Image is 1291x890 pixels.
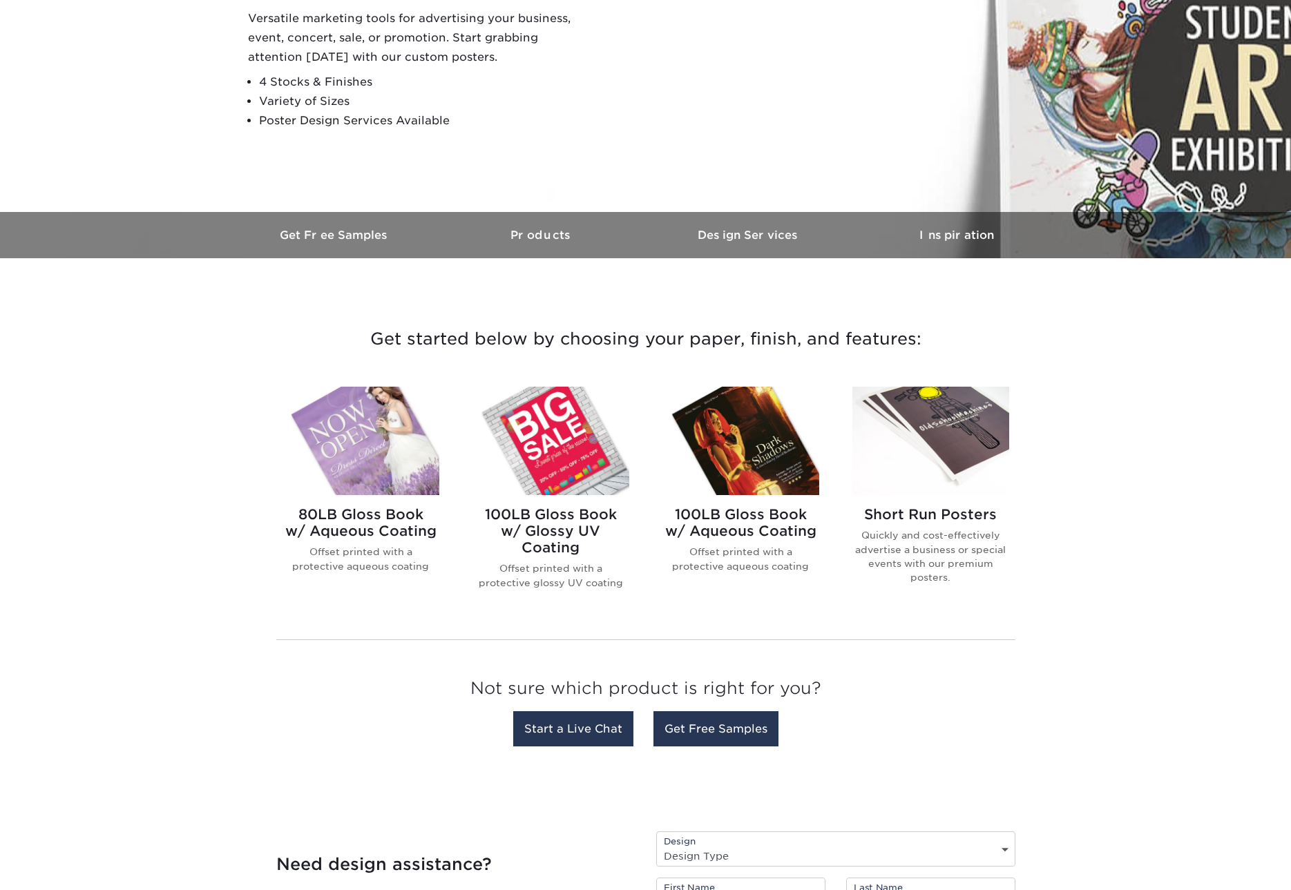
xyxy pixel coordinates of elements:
p: Quickly and cost-effectively advertise a business or special events with our premium posters. [852,528,1009,585]
h3: Design Services [646,229,853,242]
a: Design Services [646,212,853,258]
img: 80LB Gloss Book<br/>w/ Aqueous Coating Posters [283,387,439,495]
h2: 100LB Gloss Book w/ Aqueous Coating [662,506,819,539]
p: Versatile marketing tools for advertising your business, event, concert, sale, or promotion. Star... [248,9,593,67]
a: Get Free Samples [231,212,439,258]
a: Short Run Posters Posters Short Run Posters Quickly and cost-effectively advertise a business or ... [852,387,1009,612]
h4: Need design assistance? [276,854,635,874]
a: Get Free Samples [653,711,778,746]
img: Short Run Posters Posters [852,387,1009,495]
p: Offset printed with a protective glossy UV coating [472,561,629,590]
a: Inspiration [853,212,1060,258]
p: Offset printed with a protective aqueous coating [283,545,439,573]
a: 80LB Gloss Book<br/>w/ Aqueous Coating Posters 80LB Gloss Bookw/ Aqueous Coating Offset printed w... [283,387,439,612]
h2: Short Run Posters [852,506,1009,523]
li: 4 Stocks & Finishes [259,72,593,92]
h3: Products [439,229,646,242]
h3: Get Free Samples [231,229,439,242]
li: Variety of Sizes [259,92,593,111]
h2: 100LB Gloss Book w/ Glossy UV Coating [472,506,629,556]
a: 100LB Gloss Book<br/>w/ Glossy UV Coating Posters 100LB Gloss Bookw/ Glossy UV Coating Offset pri... [472,387,629,612]
h3: Inspiration [853,229,1060,242]
h3: Get started below by choosing your paper, finish, and features: [242,308,1050,370]
p: Offset printed with a protective aqueous coating [662,545,819,573]
a: Start a Live Chat [513,711,633,746]
h2: 80LB Gloss Book w/ Aqueous Coating [283,506,439,539]
img: 100LB Gloss Book<br/>w/ Glossy UV Coating Posters [472,387,629,495]
li: Poster Design Services Available [259,111,593,130]
img: 100LB Gloss Book<br/>w/ Aqueous Coating Posters [662,387,819,495]
a: 100LB Gloss Book<br/>w/ Aqueous Coating Posters 100LB Gloss Bookw/ Aqueous Coating Offset printed... [662,387,819,612]
h3: Not sure which product is right for you? [276,668,1015,715]
a: Products [439,212,646,258]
